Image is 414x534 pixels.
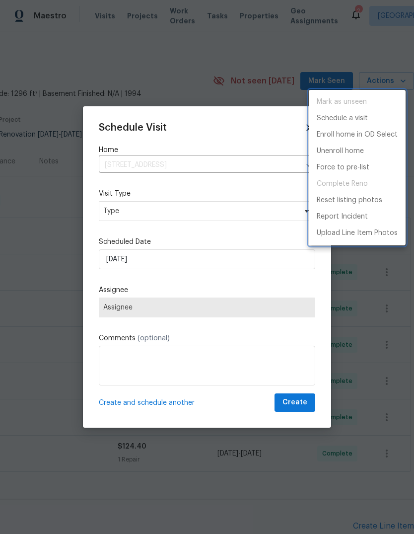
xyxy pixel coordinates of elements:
[317,146,364,156] p: Unenroll home
[317,113,368,124] p: Schedule a visit
[309,176,406,192] span: Project is already completed
[317,228,398,238] p: Upload Line Item Photos
[317,162,369,173] p: Force to pre-list
[317,130,398,140] p: Enroll home in OD Select
[317,212,368,222] p: Report Incident
[317,195,382,206] p: Reset listing photos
